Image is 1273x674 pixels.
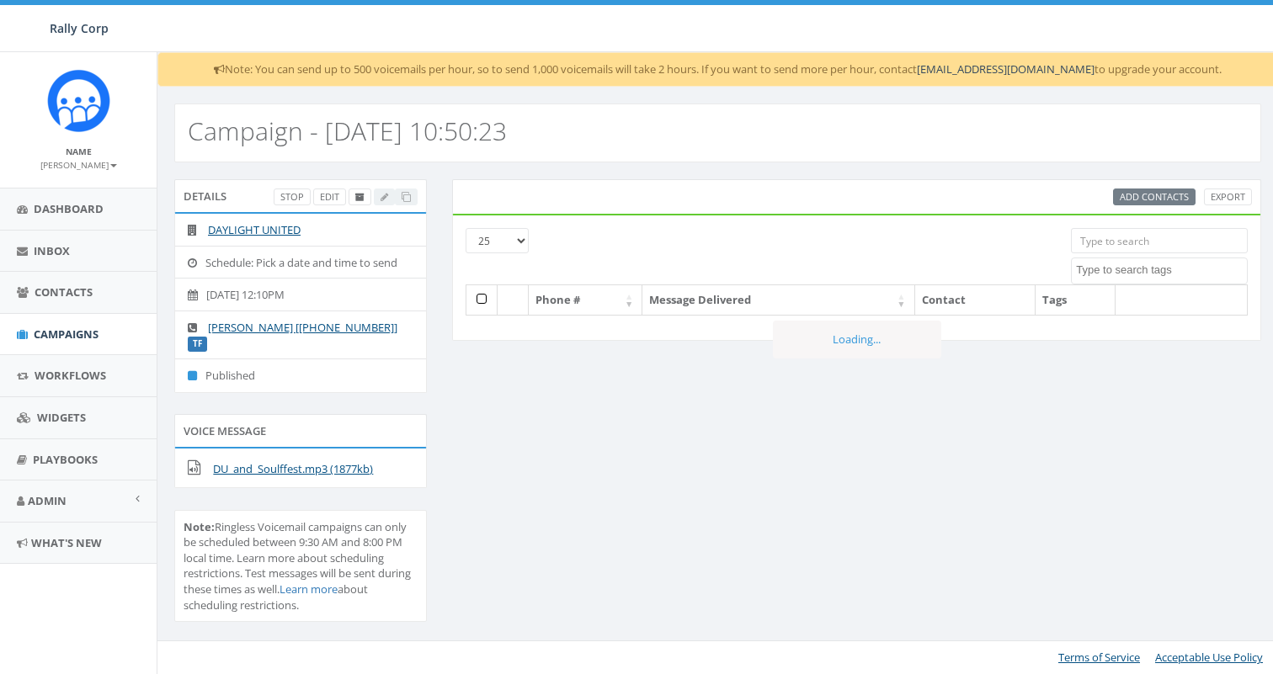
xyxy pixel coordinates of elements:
[184,519,411,613] span: Ringless Voicemail campaigns can only be scheduled between 9:30 AM and 8:00 PM local time. Learn ...
[917,61,1095,77] a: [EMAIL_ADDRESS][DOMAIN_NAME]
[33,452,98,467] span: Playbooks
[50,20,109,36] span: Rally Corp
[175,246,426,279] li: Schedule: Pick a date and time to send
[37,410,86,425] span: Widgets
[184,519,215,534] b: Note:
[188,337,207,352] label: TF
[175,358,426,392] li: Published
[188,370,205,381] i: Published
[1036,285,1116,315] th: Tags
[1155,650,1263,665] a: Acceptable Use Policy
[34,326,99,342] span: Campaigns
[208,320,397,335] a: [PERSON_NAME] [[PHONE_NUMBER]]
[174,179,427,213] div: Details
[31,535,102,550] span: What's New
[1204,188,1252,206] a: Export
[773,321,941,358] div: Loading...
[355,190,365,203] span: Archive Campaign
[47,69,110,132] img: Icon_1.png
[188,257,205,268] i: Schedule: Pick a date and time to send
[1058,650,1140,665] a: Terms of Service
[40,157,117,172] a: [PERSON_NAME]
[34,201,104,216] span: Dashboard
[175,278,426,311] li: [DATE] 12:10PM
[280,581,338,597] a: Learn more
[40,159,117,171] small: [PERSON_NAME]
[529,285,642,315] th: Phone #
[313,188,346,206] a: Edit
[66,146,92,157] small: Name
[274,188,311,206] a: Stop
[28,493,67,508] span: Admin
[35,284,93,300] span: Contacts
[188,117,507,145] h2: Campaign - [DATE] 10:50:23
[35,368,106,383] span: Workflows
[174,414,427,448] div: Voice Message
[213,461,373,476] a: DU_and_Soulffest.mp3 (1877kb)
[1076,263,1247,278] textarea: Search
[642,285,914,315] th: Message Delivered
[915,285,1036,315] th: Contact
[208,222,301,237] a: DAYLIGHT UNITED
[34,243,70,258] span: Inbox
[1071,228,1248,253] input: Type to search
